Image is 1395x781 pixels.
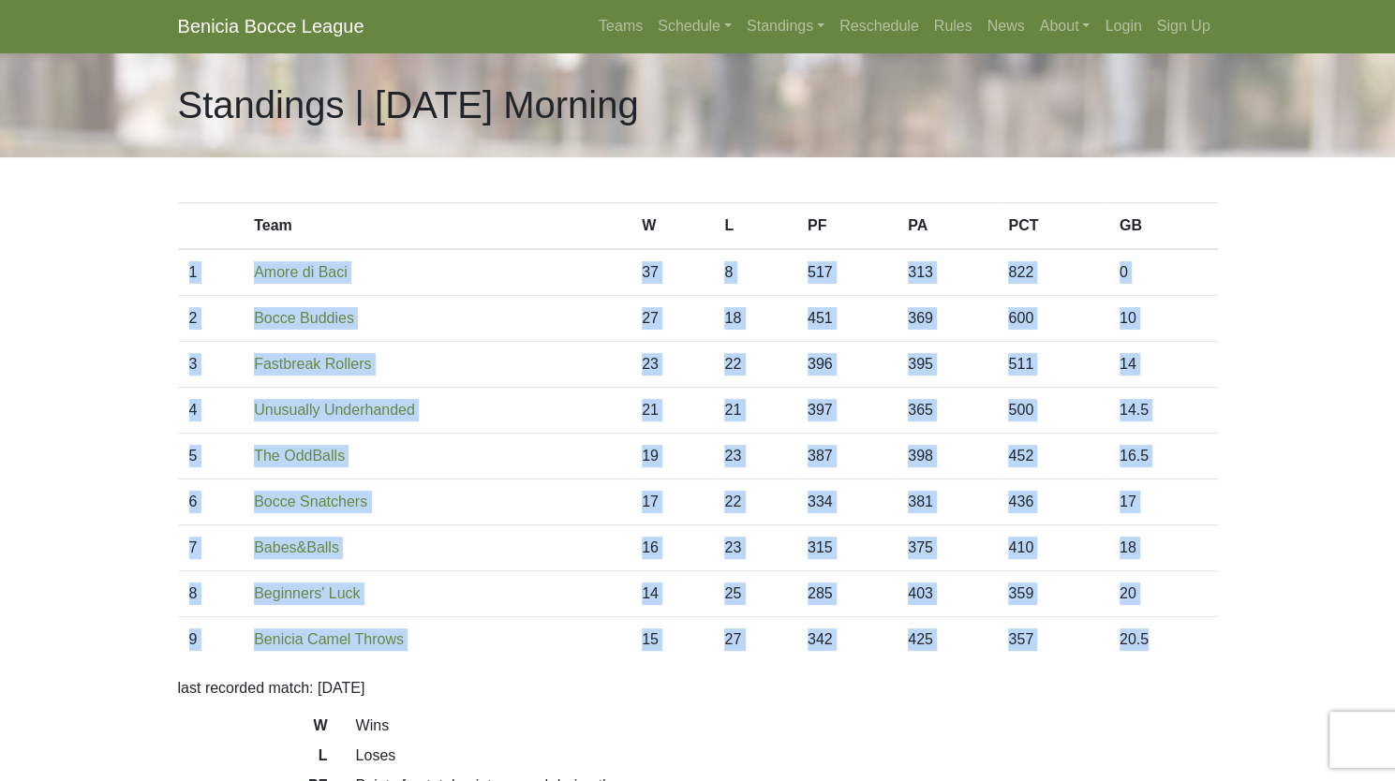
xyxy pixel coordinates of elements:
[178,388,244,434] td: 4
[631,479,713,525] td: 17
[713,571,795,617] td: 25
[796,342,897,388] td: 396
[178,525,244,571] td: 7
[631,434,713,479] td: 19
[243,203,631,250] th: Team
[1108,525,1218,571] td: 18
[1108,388,1218,434] td: 14.5
[631,617,713,663] td: 15
[713,342,795,388] td: 22
[713,525,795,571] td: 23
[997,525,1107,571] td: 410
[997,342,1107,388] td: 511
[650,7,739,45] a: Schedule
[713,296,795,342] td: 18
[897,296,997,342] td: 369
[713,203,795,250] th: L
[897,571,997,617] td: 403
[713,249,795,296] td: 8
[342,715,1232,737] dd: Wins
[1108,479,1218,525] td: 17
[997,434,1107,479] td: 452
[897,479,997,525] td: 381
[254,494,367,509] a: Bocce Snatchers
[796,388,897,434] td: 397
[631,296,713,342] td: 27
[897,388,997,434] td: 365
[997,571,1107,617] td: 359
[178,249,244,296] td: 1
[997,388,1107,434] td: 500
[178,677,1218,700] p: last recorded match: [DATE]
[1097,7,1149,45] a: Login
[796,479,897,525] td: 334
[713,434,795,479] td: 23
[342,744,1232,767] dd: Loses
[997,479,1107,525] td: 436
[178,571,244,617] td: 8
[713,617,795,663] td: 27
[1108,296,1218,342] td: 10
[997,249,1107,296] td: 822
[178,617,244,663] td: 9
[1108,617,1218,663] td: 20.5
[1108,203,1218,250] th: GB
[796,434,897,479] td: 387
[832,7,927,45] a: Reschedule
[897,249,997,296] td: 313
[164,744,342,774] dt: L
[713,388,795,434] td: 21
[927,7,980,45] a: Rules
[796,571,897,617] td: 285
[254,264,348,280] a: Amore di Baci
[1032,7,1098,45] a: About
[997,296,1107,342] td: 600
[254,585,360,601] a: Beginners' Luck
[254,402,415,418] a: Unusually Underhanded
[796,296,897,342] td: 451
[178,434,244,479] td: 5
[796,617,897,663] td: 342
[796,249,897,296] td: 517
[1108,434,1218,479] td: 16.5
[254,356,371,372] a: Fastbreak Rollers
[897,434,997,479] td: 398
[631,571,713,617] td: 14
[796,203,897,250] th: PF
[254,631,404,647] a: Benicia Camel Throws
[796,525,897,571] td: 315
[631,342,713,388] td: 23
[178,296,244,342] td: 2
[997,203,1107,250] th: PCT
[254,539,339,555] a: Babes&Balls
[1108,342,1218,388] td: 14
[164,715,342,744] dt: W
[178,7,364,45] a: Benicia Bocce League
[897,525,997,571] td: 375
[631,388,713,434] td: 21
[254,310,354,326] a: Bocce Buddies
[1108,249,1218,296] td: 0
[897,617,997,663] td: 425
[897,342,997,388] td: 395
[178,342,244,388] td: 3
[254,448,345,464] a: The OddBalls
[178,82,639,127] h1: Standings | [DATE] Morning
[980,7,1032,45] a: News
[1108,571,1218,617] td: 20
[631,525,713,571] td: 16
[713,479,795,525] td: 22
[1150,7,1218,45] a: Sign Up
[631,249,713,296] td: 37
[178,479,244,525] td: 6
[739,7,832,45] a: Standings
[897,203,997,250] th: PA
[997,617,1107,663] td: 357
[591,7,650,45] a: Teams
[631,203,713,250] th: W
